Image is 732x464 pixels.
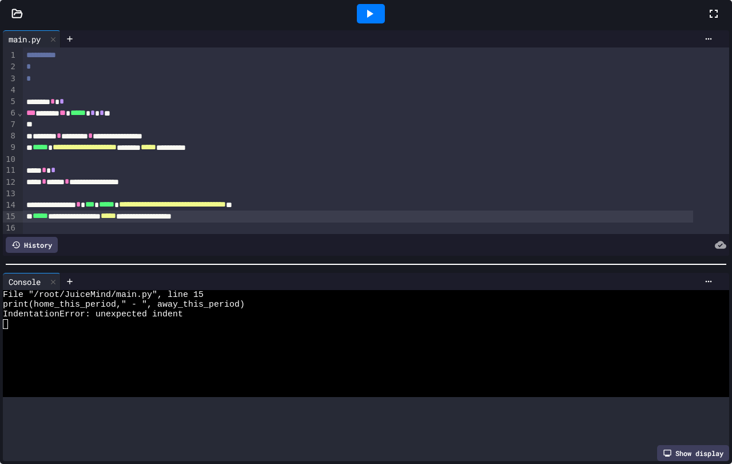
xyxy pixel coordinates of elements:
[3,142,17,153] div: 9
[3,223,17,234] div: 16
[3,85,17,96] div: 4
[3,50,17,61] div: 1
[3,108,17,119] div: 6
[3,119,17,130] div: 7
[3,200,17,211] div: 14
[3,165,17,176] div: 11
[3,188,17,200] div: 13
[3,154,17,165] div: 10
[3,310,183,319] span: IndentationError: unexpected indent
[3,61,17,73] div: 2
[3,96,17,108] div: 5
[3,290,204,300] span: File "/root/JuiceMind/main.py", line 15
[6,237,58,253] div: History
[3,211,17,223] div: 15
[3,177,17,188] div: 12
[3,234,17,245] div: 17
[17,108,23,117] span: Fold line
[3,73,17,85] div: 3
[3,130,17,142] div: 8
[3,300,245,310] span: print(home_this_period," - ", away_this_period)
